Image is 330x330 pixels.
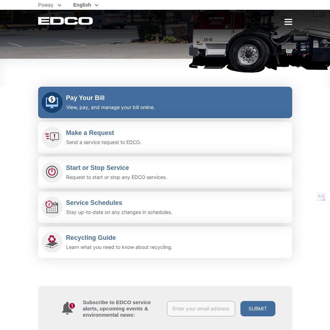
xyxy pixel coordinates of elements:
p: Stay up-to-date on any changes in schedules. [66,208,172,216]
button: Submit [240,301,275,316]
p: View, pay, and manage your bill online. [66,103,155,111]
a: EDCD logo. Return to the homepage. [38,17,94,25]
span: Poway [38,2,54,8]
input: Enter your email address... [167,301,235,316]
h2: Make a Request [66,129,141,137]
p: Learn what you need to know about recycling. [66,243,173,251]
a: Pay Your Bill View, pay, and manage your bill online. [38,87,292,118]
h4: Subscribe to EDCO service alerts, upcoming events & environmental news: [83,299,160,318]
a: Recycling Guide Learn what you need to know about recycling. [38,227,292,258]
h2: Recycling Guide [66,234,173,242]
h2: Pay Your Bill [66,94,155,102]
a: Service Schedules Stay up-to-date on any changes in schedules. [38,192,292,223]
p: Request to start or stop any EDCO services. [66,173,167,181]
h2: Start or Stop Service [66,164,167,172]
a: Make a Request Send a service request to EDCO. [38,122,292,153]
h2: Service Schedules [66,199,172,207]
p: Send a service request to EDCO. [66,138,141,146]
